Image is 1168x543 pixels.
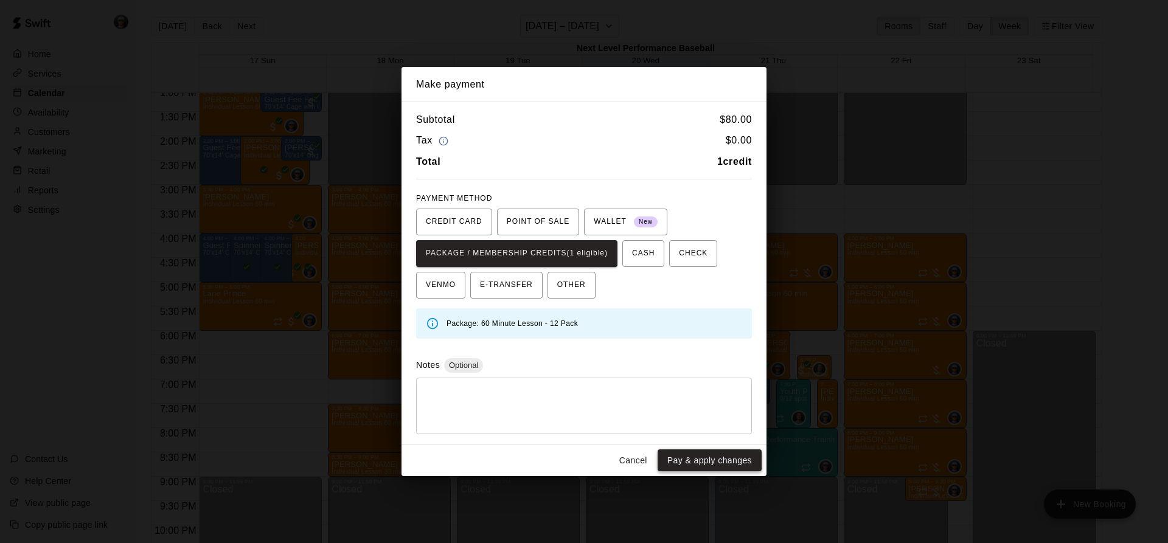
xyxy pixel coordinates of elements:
button: E-TRANSFER [470,272,543,299]
button: Cancel [614,449,653,472]
span: Optional [444,361,483,370]
span: E-TRANSFER [480,275,533,295]
button: PACKAGE / MEMBERSHIP CREDITS(1 eligible) [416,240,617,267]
span: POINT OF SALE [507,212,569,232]
span: VENMO [426,275,456,295]
span: New [634,214,658,230]
b: Total [416,156,440,167]
h6: $ 80.00 [720,112,752,128]
button: VENMO [416,272,465,299]
button: Pay & apply changes [658,449,762,472]
button: WALLET New [584,209,667,235]
button: POINT OF SALE [497,209,579,235]
button: CREDIT CARD [416,209,492,235]
h2: Make payment [401,67,766,102]
span: CASH [632,244,655,263]
b: 1 credit [717,156,752,167]
button: CASH [622,240,664,267]
h6: Subtotal [416,112,455,128]
label: Notes [416,360,440,370]
button: OTHER [547,272,596,299]
span: CREDIT CARD [426,212,482,232]
span: WALLET [594,212,658,232]
button: CHECK [669,240,717,267]
span: CHECK [679,244,707,263]
span: PACKAGE / MEMBERSHIP CREDITS (1 eligible) [426,244,608,263]
span: OTHER [557,275,586,295]
h6: Tax [416,133,451,149]
h6: $ 0.00 [726,133,752,149]
span: Package: 60 Minute Lesson - 12 Pack [447,319,578,328]
span: PAYMENT METHOD [416,194,492,202]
